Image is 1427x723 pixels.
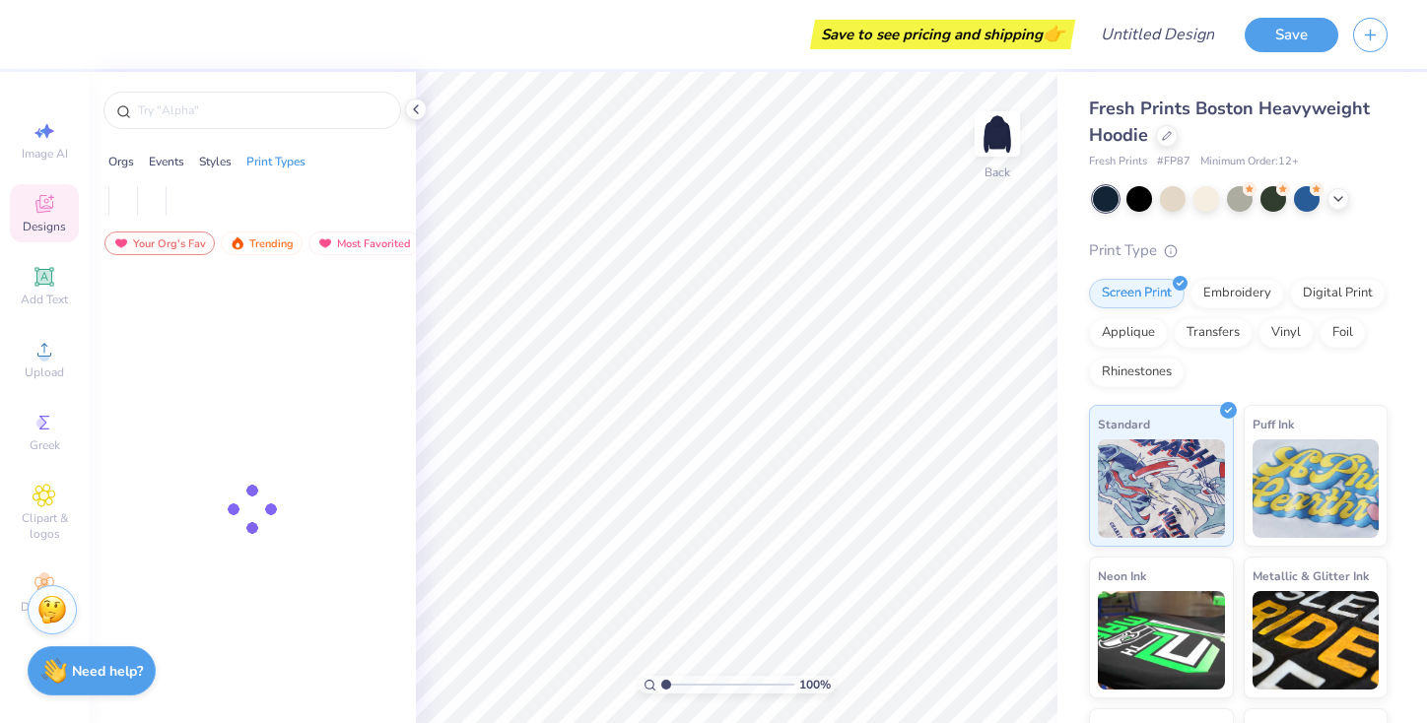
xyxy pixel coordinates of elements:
[1253,565,1369,586] span: Metallic & Glitter Ink
[1089,358,1185,387] div: Rhinestones
[1245,18,1338,52] button: Save
[221,231,303,255] div: Trending
[72,662,143,681] strong: Need help?
[1253,439,1380,538] img: Puff Ink
[1258,318,1314,348] div: Vinyl
[199,153,232,170] div: Styles
[22,146,68,162] span: Image AI
[104,231,215,255] div: Your Org's Fav
[1098,414,1150,434] span: Standard
[1157,154,1190,170] span: # FP87
[113,236,129,250] img: most_fav.gif
[308,231,420,255] div: Most Favorited
[1098,439,1225,538] img: Standard
[1089,279,1185,308] div: Screen Print
[1320,318,1366,348] div: Foil
[246,153,306,170] div: Print Types
[10,510,79,542] span: Clipart & logos
[1174,318,1253,348] div: Transfers
[1098,591,1225,690] img: Neon Ink
[1253,414,1294,434] span: Puff Ink
[1085,15,1230,54] input: Untitled Design
[978,114,1017,154] img: Back
[1098,565,1146,586] span: Neon Ink
[21,292,68,307] span: Add Text
[136,100,388,120] input: Try "Alpha"
[815,20,1070,49] div: Save to see pricing and shipping
[30,437,60,453] span: Greek
[317,236,333,250] img: most_fav.gif
[230,236,245,250] img: trending.gif
[799,676,831,693] span: 100 %
[1089,239,1388,262] div: Print Type
[1200,154,1299,170] span: Minimum Order: 12 +
[1089,154,1147,170] span: Fresh Prints
[149,153,184,170] div: Events
[1089,318,1168,348] div: Applique
[21,599,68,615] span: Decorate
[1089,97,1370,147] span: Fresh Prints Boston Heavyweight Hoodie
[1190,279,1284,308] div: Embroidery
[23,219,66,234] span: Designs
[985,164,1010,181] div: Back
[1290,279,1386,308] div: Digital Print
[25,364,64,380] span: Upload
[1043,22,1064,45] span: 👉
[1253,591,1380,690] img: Metallic & Glitter Ink
[108,153,134,170] div: Orgs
